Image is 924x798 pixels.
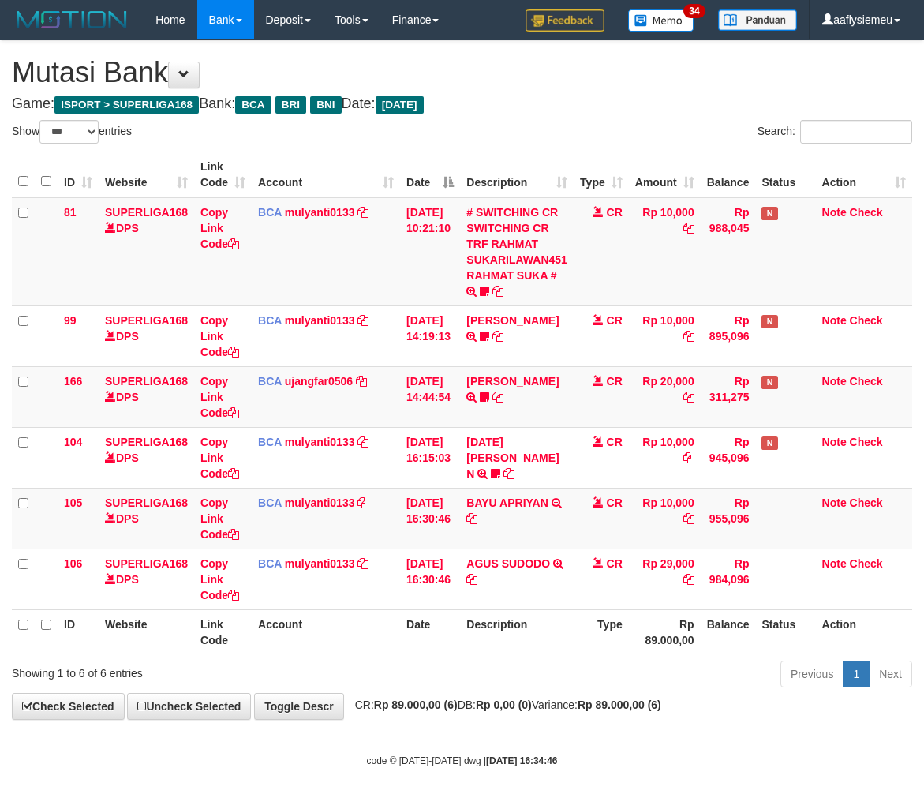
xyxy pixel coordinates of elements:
span: 104 [64,436,82,448]
a: mulyanti0133 [285,436,355,448]
a: SUPERLIGA168 [105,375,188,388]
th: Action [816,609,912,654]
a: Copy Link Code [200,314,239,358]
img: MOTION_logo.png [12,8,132,32]
td: DPS [99,197,194,306]
small: code © [DATE]-[DATE] dwg | [367,755,558,766]
a: Previous [780,661,844,687]
span: 34 [683,4,705,18]
span: BCA [258,314,282,327]
span: CR [607,206,623,219]
a: mulyanti0133 [285,314,355,327]
a: Note [822,557,847,570]
a: [PERSON_NAME] [466,375,559,388]
a: Check [850,436,883,448]
td: [DATE] 14:44:54 [400,366,460,427]
a: Copy ujangfar0506 to clipboard [356,375,367,388]
a: Copy Rp 29,000 to clipboard [683,573,694,586]
th: Description [460,609,574,654]
span: CR [607,496,623,509]
th: Status [755,152,815,197]
a: Copy Rp 20,000 to clipboard [683,391,694,403]
img: Feedback.jpg [526,9,604,32]
h4: Game: Bank: Date: [12,96,912,112]
th: Date: activate to sort column descending [400,152,460,197]
td: Rp 945,096 [701,427,756,488]
a: Copy # SWITCHING CR SWITCHING CR TRF RAHMAT SUKARILAWAN451 RAHMAT SUKA # to clipboard [492,285,503,298]
a: Note [822,496,847,509]
a: Copy ZUL FIRMAN N to clipboard [503,467,514,480]
th: Action: activate to sort column ascending [816,152,912,197]
strong: Rp 89.000,00 (6) [374,699,458,711]
td: Rp 984,096 [701,549,756,609]
label: Show entries [12,120,132,144]
th: Rp 89.000,00 [629,609,701,654]
select: Showentries [39,120,99,144]
span: 105 [64,496,82,509]
span: BCA [258,375,282,388]
span: 166 [64,375,82,388]
th: Date [400,609,460,654]
img: Button%20Memo.svg [628,9,694,32]
span: ISPORT > SUPERLIGA168 [54,96,199,114]
th: Link Code: activate to sort column ascending [194,152,252,197]
a: Copy Link Code [200,206,239,250]
a: SUPERLIGA168 [105,496,188,509]
td: [DATE] 10:21:10 [400,197,460,306]
img: panduan.png [718,9,797,31]
td: Rp 311,275 [701,366,756,427]
span: Has Note [761,376,777,389]
a: mulyanti0133 [285,557,355,570]
td: DPS [99,549,194,609]
a: Check [850,314,883,327]
a: ujangfar0506 [285,375,353,388]
a: # SWITCHING CR SWITCHING CR TRF RAHMAT SUKARILAWAN451 RAHMAT SUKA # [466,206,567,282]
a: Copy AGUS SUDODO to clipboard [466,573,477,586]
th: Account: activate to sort column ascending [252,152,400,197]
input: Search: [800,120,912,144]
span: Has Note [761,315,777,328]
th: Status [755,609,815,654]
th: Website [99,609,194,654]
h1: Mutasi Bank [12,57,912,88]
a: Note [822,375,847,388]
a: Copy mulyanti0133 to clipboard [357,436,368,448]
a: Copy Link Code [200,557,239,601]
a: [PERSON_NAME] [466,314,559,327]
td: Rp 988,045 [701,197,756,306]
span: 99 [64,314,77,327]
td: DPS [99,366,194,427]
span: 106 [64,557,82,570]
span: CR [607,436,623,448]
th: Description: activate to sort column ascending [460,152,574,197]
a: Copy Link Code [200,436,239,480]
strong: [DATE] 16:34:46 [486,755,557,766]
td: DPS [99,305,194,366]
a: [DATE] [PERSON_NAME] N [466,436,559,480]
a: Copy Rp 10,000 to clipboard [683,512,694,525]
span: CR [607,557,623,570]
strong: Rp 89.000,00 (6) [578,699,661,711]
td: Rp 10,000 [629,488,701,549]
th: ID [58,609,99,654]
td: [DATE] 14:19:13 [400,305,460,366]
td: Rp 895,096 [701,305,756,366]
td: Rp 20,000 [629,366,701,427]
th: Link Code [194,609,252,654]
a: Note [822,206,847,219]
th: Type: activate to sort column ascending [574,152,629,197]
span: 81 [64,206,77,219]
a: Check [850,375,883,388]
a: SUPERLIGA168 [105,557,188,570]
td: Rp 10,000 [629,427,701,488]
a: 1 [843,661,870,687]
td: Rp 29,000 [629,549,701,609]
a: Uncheck Selected [127,693,251,720]
a: Note [822,314,847,327]
a: Check [850,557,883,570]
span: BCA [258,496,282,509]
a: mulyanti0133 [285,496,355,509]
strong: Rp 0,00 (0) [476,699,532,711]
a: Copy Rp 10,000 to clipboard [683,451,694,464]
a: Note [822,436,847,448]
